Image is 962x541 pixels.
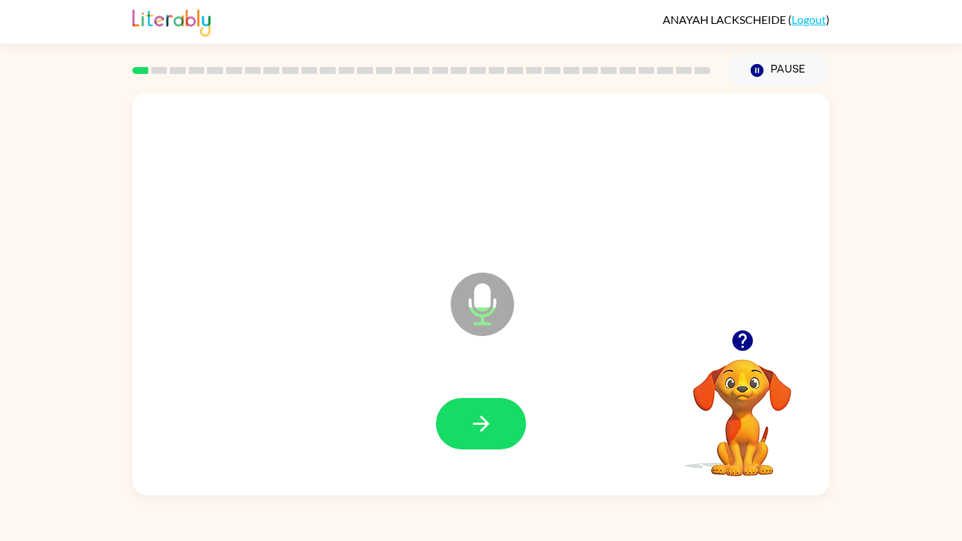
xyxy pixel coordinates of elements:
[663,13,830,26] div: ( )
[663,13,788,26] span: ANAYAH LACKSCHEIDE
[792,13,826,26] a: Logout
[672,337,813,478] video: Your browser must support playing .mp4 files to use Literably. Please try using another browser.
[132,6,211,37] img: Literably
[727,54,830,87] button: Pause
